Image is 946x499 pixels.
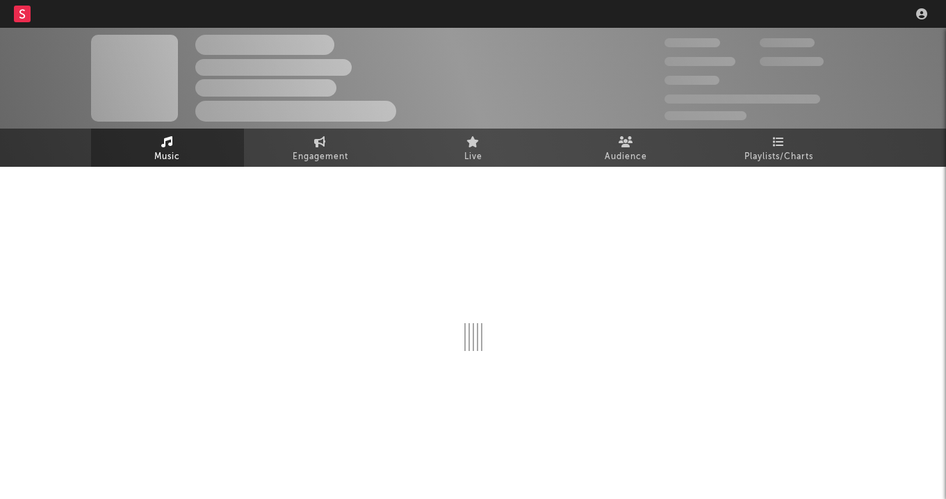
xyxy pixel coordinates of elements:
span: 50,000,000 [664,57,735,66]
span: 100,000 [760,38,815,47]
span: Jump Score: 85.0 [664,111,747,120]
span: Audience [605,149,647,165]
a: Live [397,129,550,167]
span: Playlists/Charts [744,149,813,165]
a: Engagement [244,129,397,167]
a: Music [91,129,244,167]
a: Playlists/Charts [703,129,856,167]
span: Live [464,149,482,165]
a: Audience [550,129,703,167]
span: 50,000,000 Monthly Listeners [664,95,820,104]
span: Engagement [293,149,348,165]
span: Music [154,149,180,165]
span: 100,000 [664,76,719,85]
span: 1,000,000 [760,57,824,66]
span: 300,000 [664,38,720,47]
